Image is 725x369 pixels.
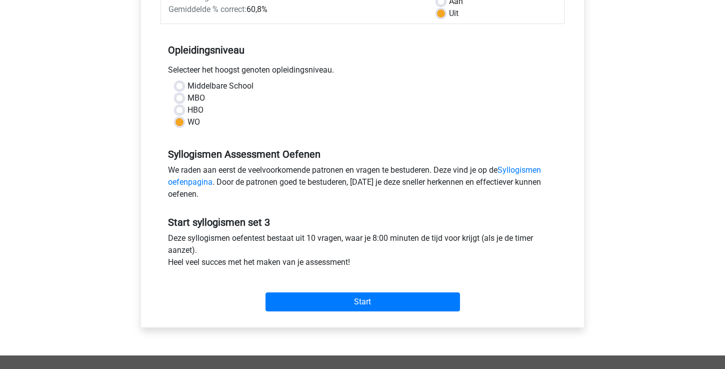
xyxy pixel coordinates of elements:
[265,292,460,311] input: Start
[168,148,557,160] h5: Syllogismen Assessment Oefenen
[160,232,564,272] div: Deze syllogismen oefentest bestaat uit 10 vragen, waar je 8:00 minuten de tijd voor krijgt (als j...
[168,40,557,60] h5: Opleidingsniveau
[161,4,429,16] div: 60,8%
[160,164,564,204] div: We raden aan eerst de veelvoorkomende patronen en vragen te bestuderen. Deze vind je op de . Door...
[168,5,246,14] span: Gemiddelde % correct:
[168,216,557,228] h5: Start syllogismen set 3
[187,80,253,92] label: Middelbare School
[187,92,205,104] label: MBO
[449,8,458,20] label: Uit
[187,116,200,128] label: WO
[160,64,564,80] div: Selecteer het hoogst genoten opleidingsniveau.
[187,104,203,116] label: HBO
